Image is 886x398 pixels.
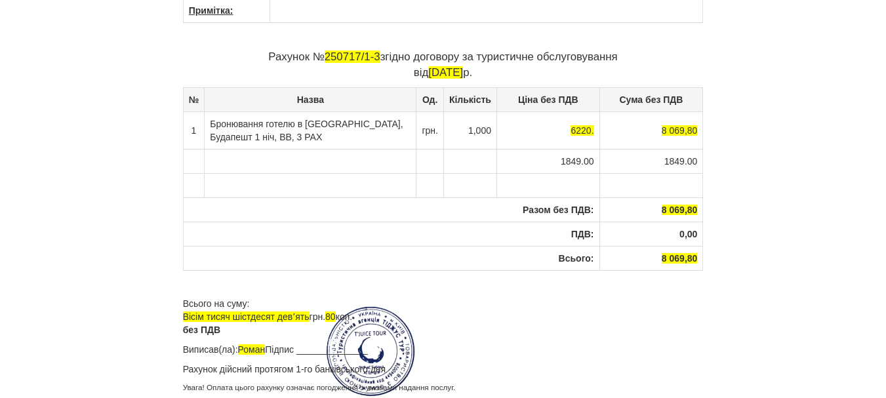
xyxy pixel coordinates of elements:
[205,111,416,149] td: Бронювання готелю в [GEOGRAPHIC_DATA], Будапешт 1 ніч, ВВ, 3 PAX
[183,343,704,356] p: Виписав(ла): Підпис ______________
[325,50,380,63] span: 250717/1-3
[322,304,421,397] img: 1752672068.png
[662,125,698,136] span: 8 069,80
[183,363,704,376] p: Рахунок дійсний протягом 1-го банківського дня
[183,87,205,111] th: №
[183,382,704,393] p: Увага! Оплата цього рахунку означає погодження з умовами надання послуг.
[183,297,704,336] p: Всього на суму: грн. коп.
[443,87,496,111] th: Кількість
[571,125,594,136] span: 6220.
[662,205,698,215] span: 8 069,80
[599,87,703,111] th: Сума без ПДВ
[662,253,698,264] span: 8 069,80
[496,87,599,111] th: Ціна без ПДВ
[325,311,336,322] span: 80
[189,5,233,16] u: Примітка:
[183,222,599,246] th: ПДВ:
[496,149,599,173] td: 1849.00
[183,325,220,335] b: без ПДВ
[183,49,704,81] p: Рахунок № згідно договору за туристичне обслуговування від р.
[599,149,703,173] td: 1849.00
[443,111,496,149] td: 1,000
[416,111,444,149] td: грн.
[183,246,599,270] th: Всього:
[183,111,205,149] td: 1
[428,66,463,79] span: [DATE]
[416,87,444,111] th: Од.
[183,311,310,322] span: Вісім тисяч шістдесят девʼять
[238,344,266,355] span: Роман
[183,197,599,222] th: Разом без ПДВ:
[205,87,416,111] th: Назва
[599,222,703,246] th: 0,00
